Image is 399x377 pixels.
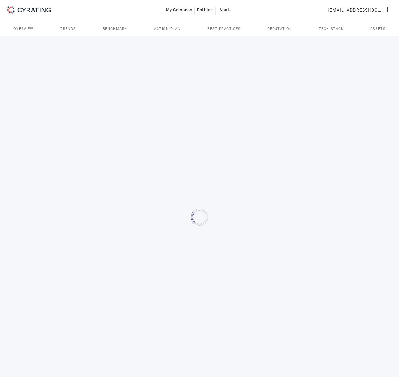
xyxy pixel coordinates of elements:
[18,8,51,12] g: CYRATING
[216,4,236,16] button: Spots
[207,27,241,31] span: Best practices
[166,5,192,15] span: My Company
[325,4,394,16] button: [EMAIL_ADDRESS][DOMAIN_NAME]
[197,5,213,15] span: Entities
[267,27,292,31] span: Reputation
[13,27,34,31] span: Overview
[384,6,392,14] mat-icon: more_vert
[328,5,384,15] span: [EMAIL_ADDRESS][DOMAIN_NAME]
[163,4,195,16] button: My Company
[103,27,127,31] span: Benchmark
[370,27,386,31] span: Assets
[319,27,343,31] span: Tech Stack
[154,27,181,31] span: Action Plan
[195,4,216,16] button: Entities
[60,27,76,31] span: Trends
[220,5,232,15] span: Spots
